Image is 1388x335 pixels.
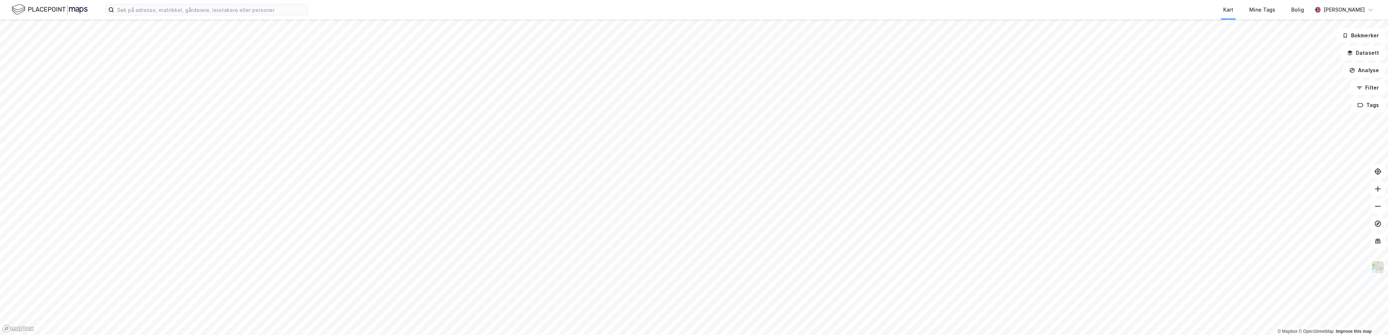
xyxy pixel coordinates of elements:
[1336,329,1372,334] a: Improve this map
[1341,46,1385,60] button: Datasett
[1223,5,1233,14] div: Kart
[1352,300,1388,335] iframe: Chat Widget
[12,3,88,16] img: logo.f888ab2527a4732fd821a326f86c7f29.svg
[1324,5,1365,14] div: [PERSON_NAME]
[1299,329,1334,334] a: OpenStreetMap
[1371,260,1385,274] img: Z
[1249,5,1275,14] div: Mine Tags
[2,324,34,333] a: Mapbox homepage
[114,4,308,15] input: Søk på adresse, matrikkel, gårdeiere, leietakere eller personer
[1291,5,1304,14] div: Bolig
[1350,80,1385,95] button: Filter
[1278,329,1297,334] a: Mapbox
[1343,63,1385,78] button: Analyse
[1351,98,1385,112] button: Tags
[1336,28,1385,43] button: Bokmerker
